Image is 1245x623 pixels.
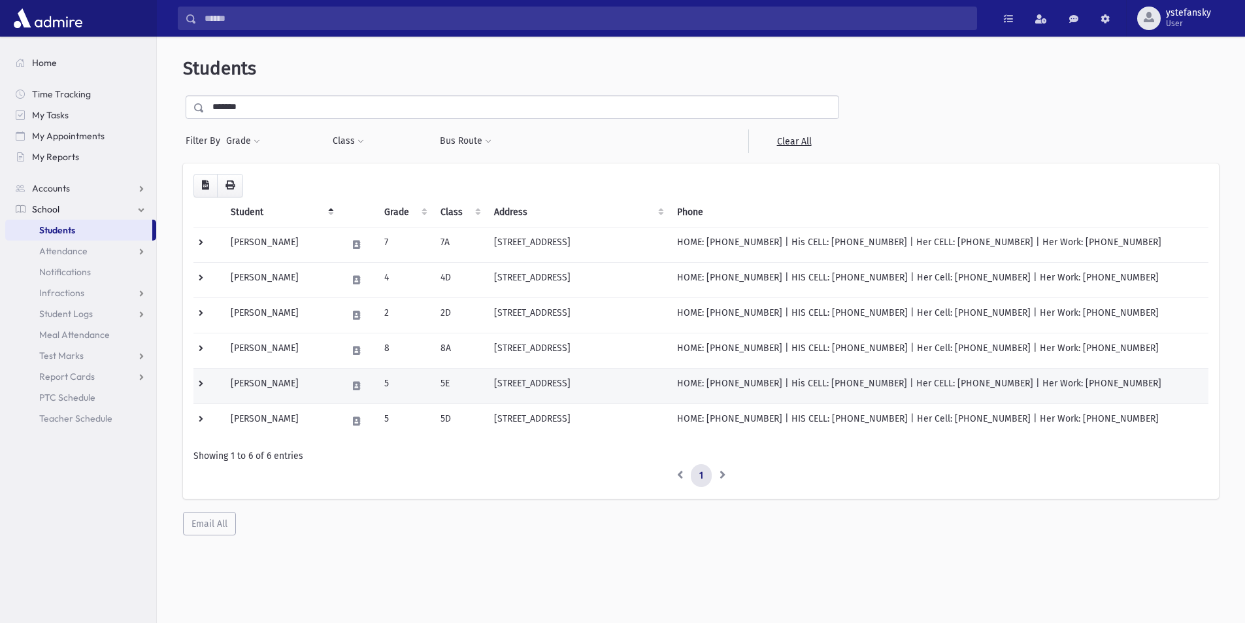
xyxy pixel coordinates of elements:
[223,227,339,262] td: [PERSON_NAME]
[32,130,105,142] span: My Appointments
[32,109,69,121] span: My Tasks
[223,368,339,403] td: [PERSON_NAME]
[669,197,1208,227] th: Phone
[183,58,256,79] span: Students
[1166,18,1211,29] span: User
[5,220,152,241] a: Students
[376,262,433,297] td: 4
[223,403,339,439] td: [PERSON_NAME]
[32,182,70,194] span: Accounts
[223,297,339,333] td: [PERSON_NAME]
[39,266,91,278] span: Notifications
[433,262,486,297] td: 4D
[217,174,243,197] button: Print
[1166,8,1211,18] span: ystefansky
[433,297,486,333] td: 2D
[223,197,339,227] th: Student: activate to sort column descending
[183,512,236,535] button: Email All
[332,129,365,153] button: Class
[5,178,156,199] a: Accounts
[486,368,669,403] td: [STREET_ADDRESS]
[5,387,156,408] a: PTC Schedule
[39,245,88,257] span: Attendance
[32,151,79,163] span: My Reports
[223,262,339,297] td: [PERSON_NAME]
[10,5,86,31] img: AdmirePro
[186,134,225,148] span: Filter By
[486,262,669,297] td: [STREET_ADDRESS]
[193,449,1208,463] div: Showing 1 to 6 of 6 entries
[433,197,486,227] th: Class: activate to sort column ascending
[5,146,156,167] a: My Reports
[39,350,84,362] span: Test Marks
[5,366,156,387] a: Report Cards
[669,368,1208,403] td: HOME: [PHONE_NUMBER] | His CELL: [PHONE_NUMBER] | Her CELL: [PHONE_NUMBER] | Her Work: [PHONE_NUM...
[691,464,712,488] a: 1
[197,7,976,30] input: Search
[5,241,156,261] a: Attendance
[433,333,486,368] td: 8A
[32,88,91,100] span: Time Tracking
[486,403,669,439] td: [STREET_ADDRESS]
[669,297,1208,333] td: HOME: [PHONE_NUMBER] | HIS CELL: [PHONE_NUMBER] | Her Cell: [PHONE_NUMBER] | Her Work: [PHONE_NUM...
[39,308,93,320] span: Student Logs
[39,413,112,424] span: Teacher Schedule
[39,329,110,341] span: Meal Attendance
[5,324,156,345] a: Meal Attendance
[39,287,84,299] span: Infractions
[376,197,433,227] th: Grade: activate to sort column ascending
[748,129,839,153] a: Clear All
[5,199,156,220] a: School
[433,368,486,403] td: 5E
[5,105,156,126] a: My Tasks
[486,227,669,262] td: [STREET_ADDRESS]
[376,333,433,368] td: 8
[193,174,218,197] button: CSV
[5,282,156,303] a: Infractions
[669,333,1208,368] td: HOME: [PHONE_NUMBER] | HIS CELL: [PHONE_NUMBER] | Her Cell: [PHONE_NUMBER] | Her Work: [PHONE_NUM...
[486,197,669,227] th: Address: activate to sort column ascending
[39,224,75,236] span: Students
[5,261,156,282] a: Notifications
[669,403,1208,439] td: HOME: [PHONE_NUMBER] | HIS CELL: [PHONE_NUMBER] | Her Cell: [PHONE_NUMBER] | Her Work: [PHONE_NUM...
[376,403,433,439] td: 5
[5,408,156,429] a: Teacher Schedule
[5,52,156,73] a: Home
[5,303,156,324] a: Student Logs
[669,227,1208,262] td: HOME: [PHONE_NUMBER] | His CELL: [PHONE_NUMBER] | Her CELL: [PHONE_NUMBER] | Her Work: [PHONE_NUM...
[223,333,339,368] td: [PERSON_NAME]
[376,297,433,333] td: 2
[5,345,156,366] a: Test Marks
[5,84,156,105] a: Time Tracking
[669,262,1208,297] td: HOME: [PHONE_NUMBER] | HIS CELL: [PHONE_NUMBER] | Her Cell: [PHONE_NUMBER] | Her Work: [PHONE_NUM...
[433,403,486,439] td: 5D
[486,333,669,368] td: [STREET_ADDRESS]
[32,57,57,69] span: Home
[225,129,261,153] button: Grade
[433,227,486,262] td: 7A
[486,297,669,333] td: [STREET_ADDRESS]
[5,126,156,146] a: My Appointments
[376,368,433,403] td: 5
[39,371,95,382] span: Report Cards
[39,392,95,403] span: PTC Schedule
[32,203,59,215] span: School
[376,227,433,262] td: 7
[439,129,492,153] button: Bus Route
